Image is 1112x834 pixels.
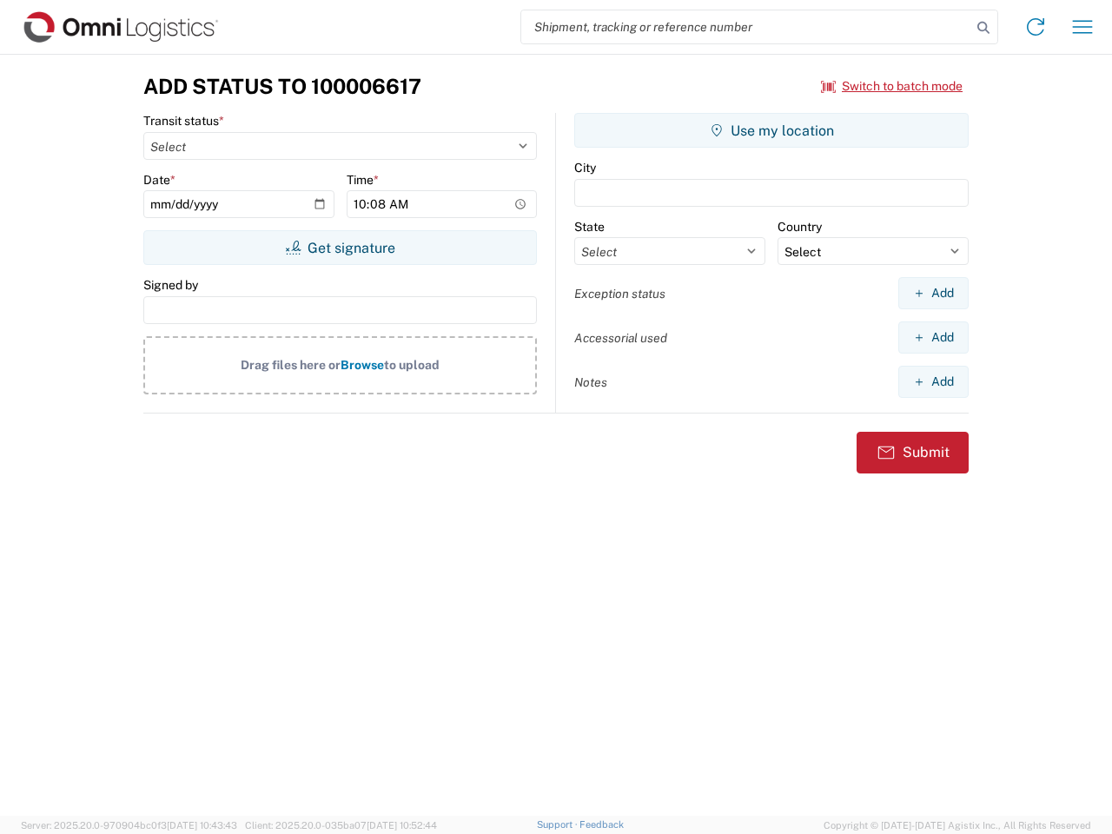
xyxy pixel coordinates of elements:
[143,277,198,293] label: Signed by
[574,219,605,235] label: State
[574,330,667,346] label: Accessorial used
[245,820,437,831] span: Client: 2025.20.0-035ba07
[521,10,971,43] input: Shipment, tracking or reference number
[537,819,580,830] a: Support
[898,366,969,398] button: Add
[143,113,224,129] label: Transit status
[143,74,421,99] h3: Add Status to 100006617
[167,820,237,831] span: [DATE] 10:43:43
[143,172,175,188] label: Date
[778,219,822,235] label: Country
[898,321,969,354] button: Add
[898,277,969,309] button: Add
[347,172,379,188] label: Time
[341,358,384,372] span: Browse
[574,286,665,301] label: Exception status
[824,817,1091,833] span: Copyright © [DATE]-[DATE] Agistix Inc., All Rights Reserved
[821,72,963,101] button: Switch to batch mode
[143,230,537,265] button: Get signature
[574,160,596,175] label: City
[241,358,341,372] span: Drag files here or
[857,432,969,473] button: Submit
[579,819,624,830] a: Feedback
[574,113,969,148] button: Use my location
[21,820,237,831] span: Server: 2025.20.0-970904bc0f3
[574,374,607,390] label: Notes
[384,358,440,372] span: to upload
[367,820,437,831] span: [DATE] 10:52:44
